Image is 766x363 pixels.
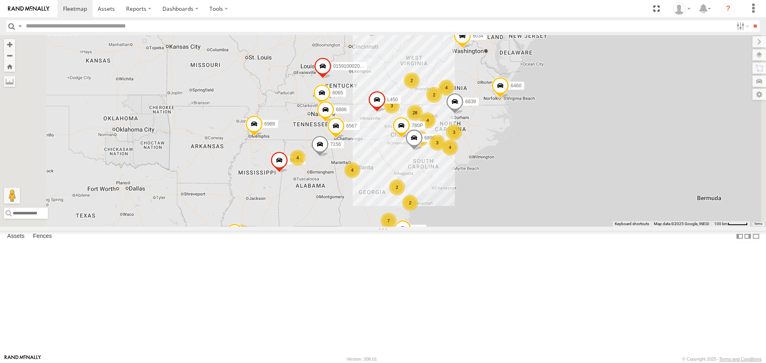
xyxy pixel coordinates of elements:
[4,61,15,72] button: Zoom Home
[511,83,521,88] span: 6460
[336,107,347,113] span: 6886
[744,231,752,242] label: Dock Summary Table to the Right
[347,357,377,361] div: Version: 308.01
[4,50,15,61] button: Zoom out
[714,222,728,226] span: 100 km
[442,139,458,155] div: 4
[17,20,23,32] label: Search Query
[446,124,462,140] div: 3
[4,39,15,50] button: Zoom in
[384,98,400,114] div: 3
[733,20,750,32] label: Search Filter Options
[429,135,445,151] div: 3
[290,150,306,166] div: 4
[712,221,750,227] button: Map Scale: 100 km per 46 pixels
[670,3,693,15] div: Brandy Byrd
[346,124,357,129] span: 6567
[3,231,28,242] label: Assets
[4,188,20,204] button: Drag Pegman onto the map to open Street View
[426,87,442,103] div: 2
[412,123,423,128] span: 780P
[389,179,405,195] div: 2
[333,63,373,69] span: 015910002015777
[473,33,484,39] span: 6034
[719,357,762,361] a: Terms and Conditions
[424,135,435,141] span: 6896
[407,105,423,121] div: 28
[330,141,341,147] span: 7156
[465,99,476,104] span: 6839
[344,162,360,178] div: 4
[438,80,454,96] div: 4
[752,89,766,100] label: Map Settings
[387,97,398,103] span: L450
[29,231,56,242] label: Fences
[736,231,744,242] label: Dock Summary Table to the Left
[8,6,49,12] img: rand-logo.svg
[682,357,762,361] div: © Copyright 2025 -
[402,195,418,211] div: 2
[4,76,15,87] label: Measure
[754,222,762,225] a: Terms (opens in new tab)
[654,222,709,226] span: Map data ©2025 Google, INEGI
[722,2,734,15] i: ?
[332,90,343,96] span: 6065
[4,355,41,363] a: Visit our Website
[404,73,420,88] div: 2
[265,121,275,127] span: 6988
[615,221,649,227] button: Keyboard shortcuts
[381,213,397,229] div: 7
[413,226,424,232] span: 6881
[420,112,436,128] div: 4
[752,231,760,242] label: Hide Summary Table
